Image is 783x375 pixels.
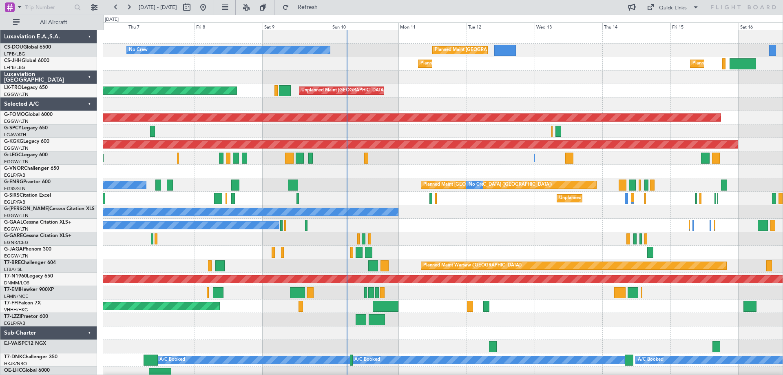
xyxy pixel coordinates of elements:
a: G-LEGCLegacy 600 [4,153,48,158]
span: OE-LHC [4,368,22,373]
span: G-[PERSON_NAME] [4,206,49,211]
a: CS-JHHGlobal 6000 [4,58,49,63]
a: G-VNORChallenger 650 [4,166,59,171]
div: No Crew [129,44,148,56]
a: EGGW/LTN [4,91,29,98]
button: Quick Links [643,1,703,14]
a: LTBA/ISL [4,266,22,273]
div: Sun 10 [331,22,399,30]
div: Quick Links [659,4,687,12]
a: T7-DNKChallenger 350 [4,355,58,359]
a: EGGW/LTN [4,213,29,219]
span: G-ENRG [4,180,23,184]
a: G-SPCYLegacy 650 [4,126,48,131]
a: LFMN/NCE [4,293,28,300]
a: EGLF/FAB [4,172,25,178]
a: G-FOMOGlobal 6000 [4,112,53,117]
a: EGGW/LTN [4,226,29,232]
span: All Aircraft [21,20,86,25]
button: Refresh [279,1,327,14]
a: LFPB/LBG [4,64,25,71]
div: Planned Maint [GEOGRAPHIC_DATA] ([GEOGRAPHIC_DATA]) [435,44,563,56]
span: T7-BRE [4,260,21,265]
a: T7-EMIHawker 900XP [4,287,54,292]
a: G-JAGAPhenom 300 [4,247,51,252]
a: T7-FFIFalcon 7X [4,301,41,306]
span: EJ-VAIS [4,341,22,346]
a: OE-LHCGlobal 6000 [4,368,50,373]
div: Mon 11 [398,22,467,30]
a: DNMM/LOS [4,280,29,286]
a: G-GARECessna Citation XLS+ [4,233,71,238]
button: All Aircraft [9,16,88,29]
div: Wed 13 [535,22,603,30]
a: LX-TROLegacy 650 [4,85,48,90]
a: G-SIRSCitation Excel [4,193,51,198]
span: T7-FFI [4,301,18,306]
div: Fri 8 [195,22,263,30]
span: Refresh [291,4,325,10]
a: G-GAALCessna Citation XLS+ [4,220,71,225]
div: Tue 12 [467,22,535,30]
a: LFPB/LBG [4,51,25,57]
div: Unplanned Maint [GEOGRAPHIC_DATA] ([GEOGRAPHIC_DATA]) [559,192,693,204]
div: [DATE] [105,16,119,23]
a: G-KGKGLegacy 600 [4,139,49,144]
a: HKJK/NBO [4,361,27,367]
span: T7-EMI [4,287,20,292]
span: CS-DOU [4,45,23,50]
a: EGNR/CEG [4,240,29,246]
div: Fri 15 [670,22,739,30]
div: Planned Maint Warsaw ([GEOGRAPHIC_DATA]) [423,260,522,272]
div: Planned Maint [GEOGRAPHIC_DATA] ([GEOGRAPHIC_DATA]) [423,179,552,191]
span: T7-LZZI [4,314,21,319]
a: EGGW/LTN [4,145,29,151]
span: G-FOMO [4,112,25,117]
a: VHHH/HKG [4,307,28,313]
span: G-LEGC [4,153,22,158]
a: EGLF/FAB [4,320,25,326]
a: EGSS/STN [4,186,26,192]
span: G-GARE [4,233,23,238]
a: EGGW/LTN [4,159,29,165]
div: No Crew [469,179,487,191]
span: G-JAGA [4,247,23,252]
a: EJ-VAISPC12 NGX [4,341,46,346]
div: Thu 7 [127,22,195,30]
div: A/C Booked [354,354,380,366]
span: [DATE] - [DATE] [139,4,177,11]
a: G-[PERSON_NAME]Cessna Citation XLS [4,206,95,211]
a: EGLF/FAB [4,199,25,205]
a: CS-DOUGlobal 6500 [4,45,51,50]
div: Unplanned Maint [GEOGRAPHIC_DATA] ([GEOGRAPHIC_DATA]) [301,84,436,97]
span: T7-N1960 [4,274,27,279]
span: CS-JHH [4,58,22,63]
a: T7-BREChallenger 604 [4,260,56,265]
div: A/C Booked [638,354,664,366]
div: Sat 9 [263,22,331,30]
span: G-VNOR [4,166,24,171]
div: Planned Maint [GEOGRAPHIC_DATA] ([GEOGRAPHIC_DATA]) [420,58,549,70]
span: G-SIRS [4,193,20,198]
input: Trip Number [25,1,72,13]
a: T7-N1960Legacy 650 [4,274,53,279]
span: G-KGKG [4,139,23,144]
span: G-GAAL [4,220,23,225]
span: G-SPCY [4,126,22,131]
a: LGAV/ATH [4,132,26,138]
div: A/C Booked [159,354,185,366]
div: Thu 14 [602,22,670,30]
a: EGGW/LTN [4,253,29,259]
span: T7-DNK [4,355,22,359]
a: G-ENRGPraetor 600 [4,180,51,184]
a: T7-LZZIPraetor 600 [4,314,48,319]
a: EGGW/LTN [4,118,29,124]
span: LX-TRO [4,85,22,90]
